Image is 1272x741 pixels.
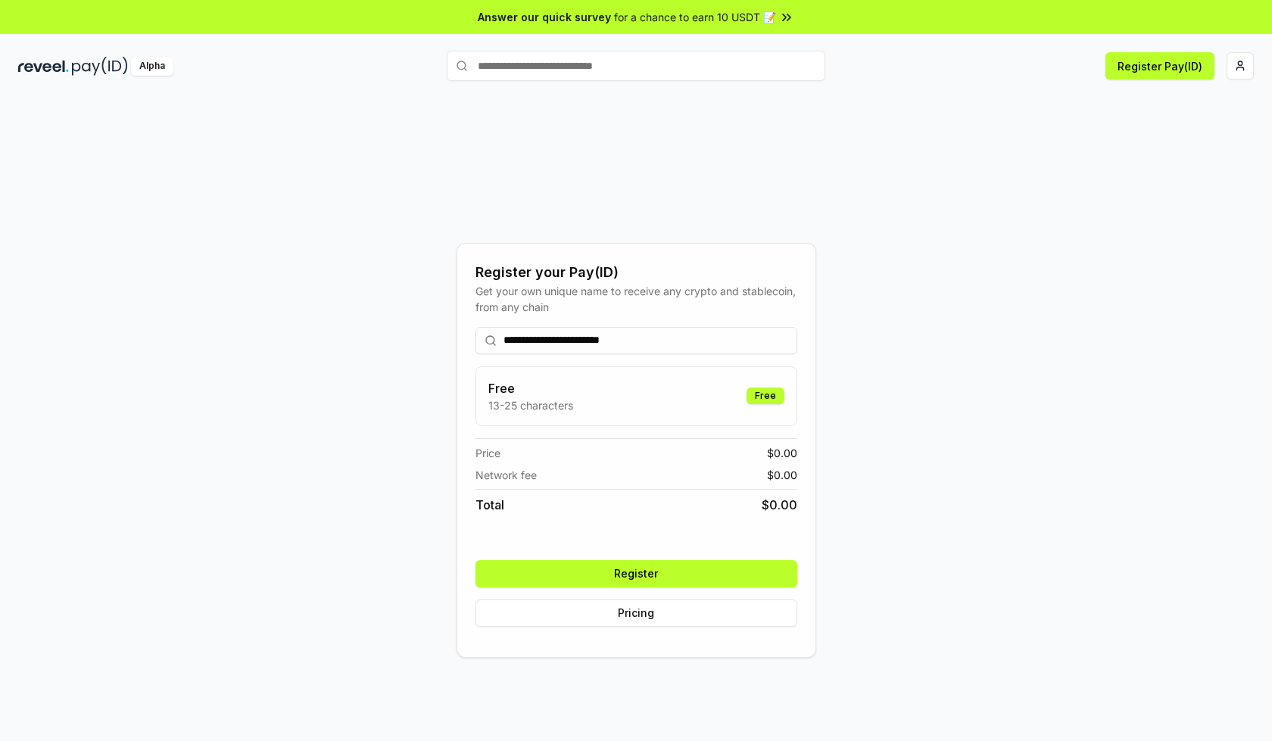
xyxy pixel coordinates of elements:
button: Register Pay(ID) [1105,52,1214,79]
span: Network fee [475,467,537,483]
span: $ 0.00 [762,496,797,514]
span: Total [475,496,504,514]
p: 13-25 characters [488,397,573,413]
div: Alpha [131,57,173,76]
h3: Free [488,379,573,397]
span: for a chance to earn 10 USDT 📝 [614,9,776,25]
div: Register your Pay(ID) [475,262,797,283]
img: reveel_dark [18,57,69,76]
span: $ 0.00 [767,467,797,483]
span: Price [475,445,500,461]
span: $ 0.00 [767,445,797,461]
span: Answer our quick survey [478,9,611,25]
button: Pricing [475,599,797,627]
button: Register [475,560,797,587]
div: Get your own unique name to receive any crypto and stablecoin, from any chain [475,283,797,315]
div: Free [747,388,784,404]
img: pay_id [72,57,128,76]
